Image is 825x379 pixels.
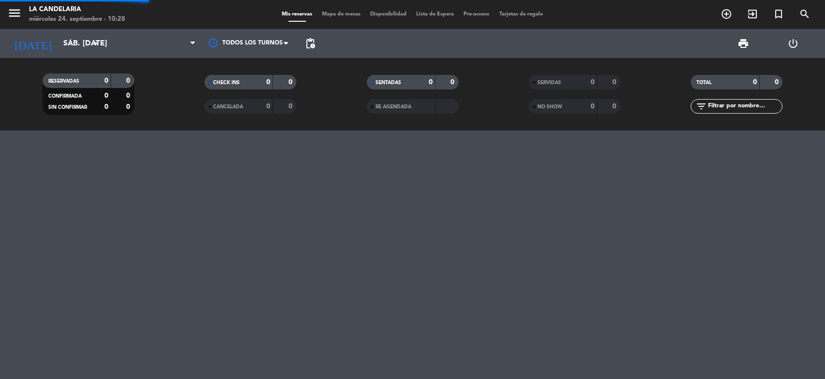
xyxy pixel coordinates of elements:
[537,80,561,85] span: SERVIDAS
[213,104,243,109] span: CANCELADA
[768,29,818,58] div: LOG OUT
[799,8,811,20] i: search
[365,12,411,17] span: Disponibilidad
[738,38,749,49] span: print
[304,38,316,49] span: pending_actions
[266,79,270,86] strong: 0
[753,79,757,86] strong: 0
[29,15,125,24] div: miércoles 24. septiembre - 10:28
[289,79,294,86] strong: 0
[48,105,87,110] span: SIN CONFIRMAR
[48,94,82,99] span: CONFIRMADA
[376,104,411,109] span: RE AGENDADA
[126,103,132,110] strong: 0
[537,104,562,109] span: NO SHOW
[721,8,732,20] i: add_circle_outline
[707,101,782,112] input: Filtrar por nombre...
[7,33,58,54] i: [DATE]
[612,79,618,86] strong: 0
[7,6,22,24] button: menu
[317,12,365,17] span: Mapa de mesas
[376,80,401,85] span: SENTADAS
[429,79,433,86] strong: 0
[90,38,101,49] i: arrow_drop_down
[773,8,784,20] i: turned_in_not
[591,103,594,110] strong: 0
[7,6,22,20] i: menu
[277,12,317,17] span: Mis reservas
[29,5,125,15] div: LA CANDELARIA
[289,103,294,110] strong: 0
[104,92,108,99] strong: 0
[612,103,618,110] strong: 0
[695,101,707,112] i: filter_list
[126,92,132,99] strong: 0
[104,103,108,110] strong: 0
[104,77,108,84] strong: 0
[126,77,132,84] strong: 0
[266,103,270,110] strong: 0
[450,79,456,86] strong: 0
[459,12,494,17] span: Pre-acceso
[48,79,79,84] span: RESERVADAS
[747,8,758,20] i: exit_to_app
[787,38,799,49] i: power_settings_new
[411,12,459,17] span: Lista de Espera
[494,12,548,17] span: Tarjetas de regalo
[696,80,711,85] span: TOTAL
[775,79,781,86] strong: 0
[213,80,240,85] span: CHECK INS
[591,79,594,86] strong: 0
